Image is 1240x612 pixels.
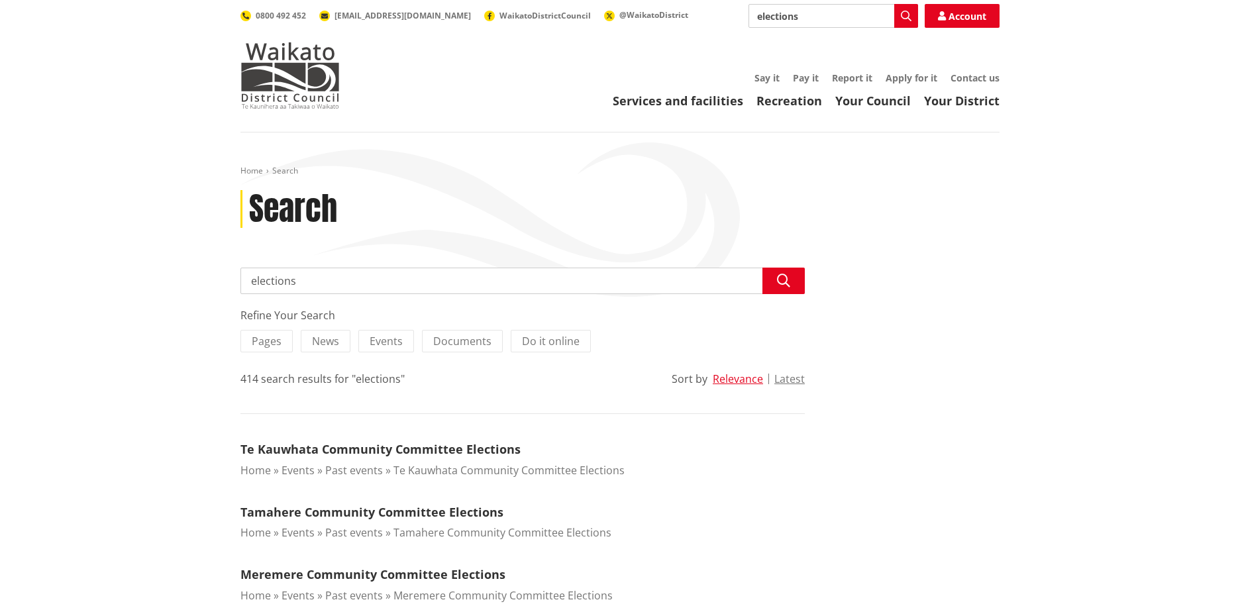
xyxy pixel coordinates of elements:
[252,334,282,348] span: Pages
[256,10,306,21] span: 0800 492 452
[484,10,591,21] a: WaikatoDistrictCouncil
[272,165,298,176] span: Search
[522,334,580,348] span: Do it online
[393,525,611,540] a: Tamahere Community Committee Elections
[370,334,403,348] span: Events
[756,93,822,109] a: Recreation
[749,4,918,28] input: Search input
[835,93,911,109] a: Your Council
[282,463,315,478] a: Events
[319,10,471,21] a: [EMAIL_ADDRESS][DOMAIN_NAME]
[240,10,306,21] a: 0800 492 452
[240,504,503,520] a: Tamahere Community Committee Elections
[312,334,339,348] span: News
[393,463,625,478] a: Te Kauwhata Community Committee Elections
[924,93,1000,109] a: Your District
[240,566,505,582] a: Meremere Community Committee Elections
[604,9,688,21] a: @WaikatoDistrict
[613,93,743,109] a: Services and facilities
[433,334,491,348] span: Documents
[282,525,315,540] a: Events
[335,10,471,21] span: [EMAIL_ADDRESS][DOMAIN_NAME]
[240,525,271,540] a: Home
[499,10,591,21] span: WaikatoDistrictCouncil
[325,525,383,540] a: Past events
[886,72,937,84] a: Apply for it
[240,165,263,176] a: Home
[713,373,763,385] button: Relevance
[249,190,337,229] h1: Search
[774,373,805,385] button: Latest
[925,4,1000,28] a: Account
[240,588,271,603] a: Home
[240,268,805,294] input: Search input
[240,463,271,478] a: Home
[240,42,340,109] img: Waikato District Council - Te Kaunihera aa Takiwaa o Waikato
[325,588,383,603] a: Past events
[240,307,805,323] div: Refine Your Search
[240,166,1000,177] nav: breadcrumb
[282,588,315,603] a: Events
[393,588,613,603] a: Meremere Community Committee Elections
[240,441,521,457] a: Te Kauwhata Community Committee Elections
[240,371,405,387] div: 414 search results for "elections"
[672,371,707,387] div: Sort by
[619,9,688,21] span: @WaikatoDistrict
[951,72,1000,84] a: Contact us
[754,72,780,84] a: Say it
[832,72,872,84] a: Report it
[325,463,383,478] a: Past events
[793,72,819,84] a: Pay it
